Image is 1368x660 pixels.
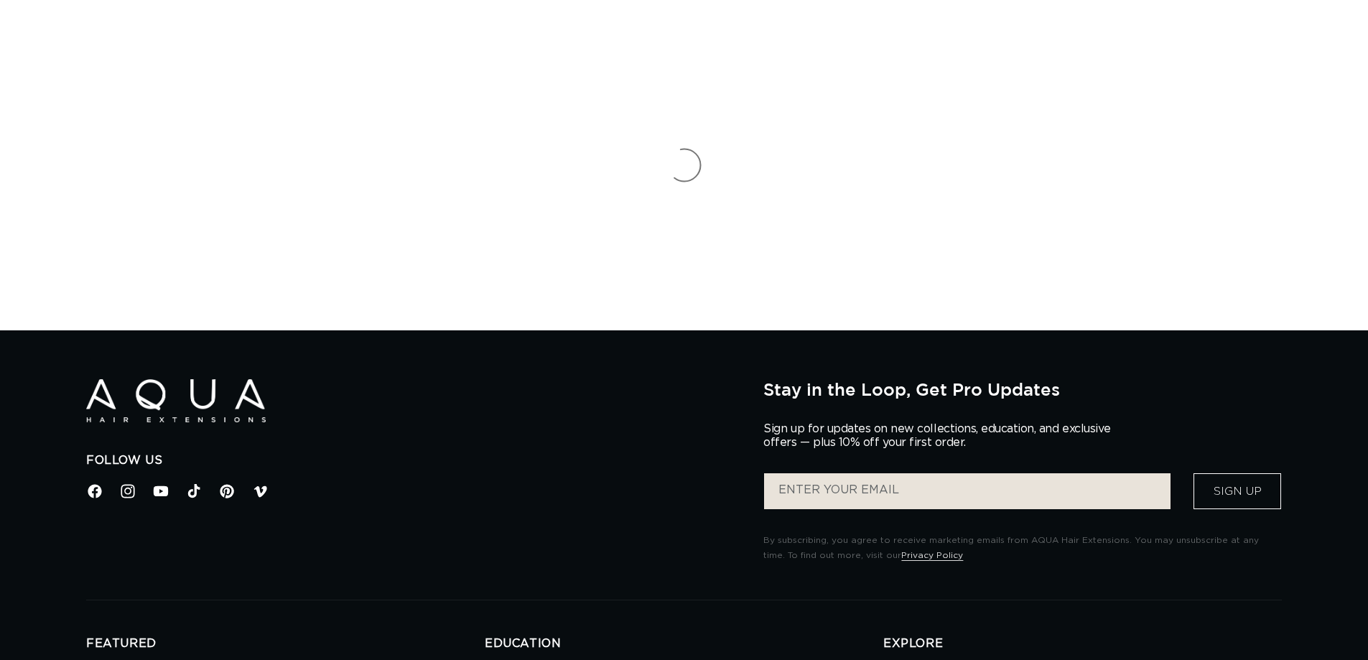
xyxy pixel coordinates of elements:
[86,453,742,468] h2: Follow Us
[763,379,1282,399] h2: Stay in the Loop, Get Pro Updates
[883,636,1282,651] h2: EXPLORE
[86,379,266,423] img: Aqua Hair Extensions
[1193,473,1281,509] button: Sign Up
[485,636,883,651] h2: EDUCATION
[86,636,485,651] h2: FEATURED
[901,551,963,559] a: Privacy Policy
[764,473,1171,509] input: ENTER YOUR EMAIL
[763,422,1122,450] p: Sign up for updates on new collections, education, and exclusive offers — plus 10% off your first...
[763,533,1282,564] p: By subscribing, you agree to receive marketing emails from AQUA Hair Extensions. You may unsubscr...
